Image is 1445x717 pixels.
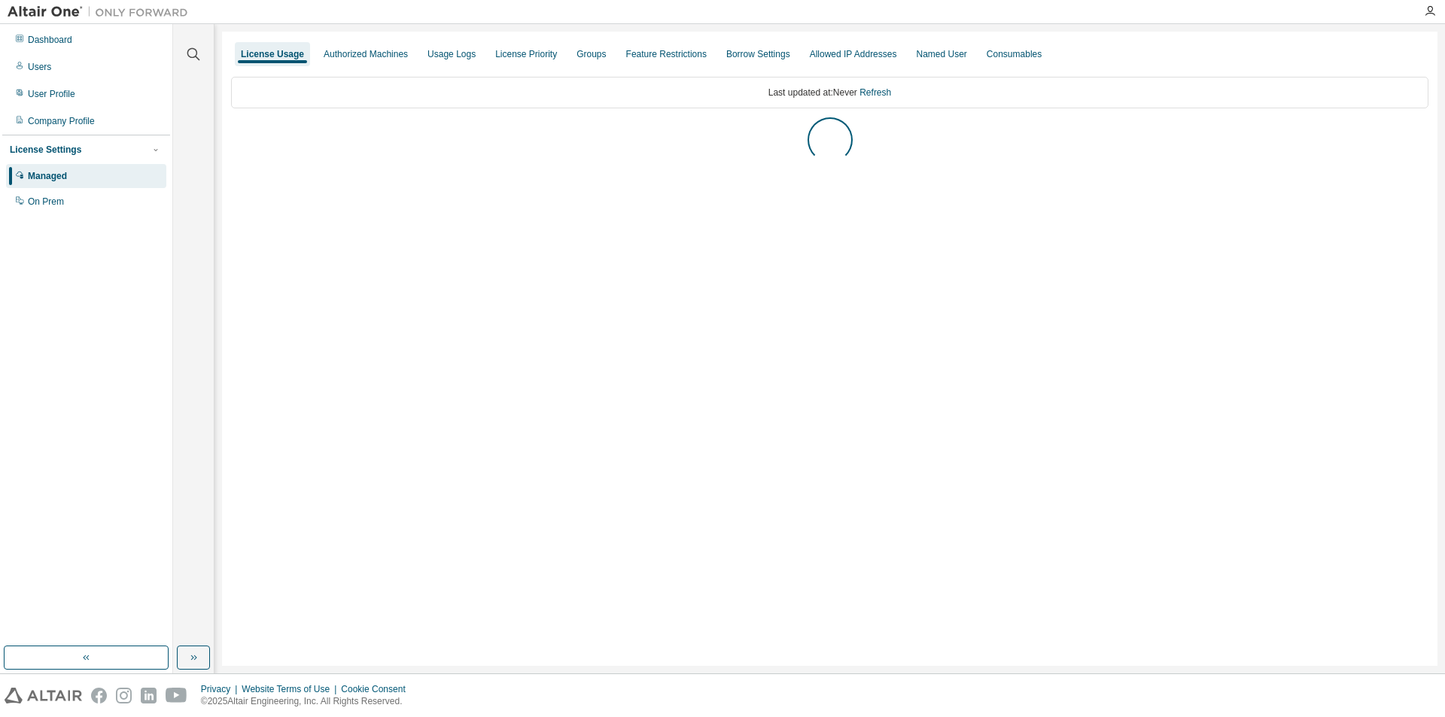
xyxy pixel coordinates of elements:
[495,48,557,60] div: License Priority
[28,61,51,73] div: Users
[241,48,304,60] div: License Usage
[5,688,82,703] img: altair_logo.svg
[231,77,1428,108] div: Last updated at: Never
[341,683,414,695] div: Cookie Consent
[576,48,606,60] div: Groups
[324,48,408,60] div: Authorized Machines
[626,48,707,60] div: Feature Restrictions
[987,48,1042,60] div: Consumables
[28,34,72,46] div: Dashboard
[28,170,67,182] div: Managed
[91,688,107,703] img: facebook.svg
[28,196,64,208] div: On Prem
[201,683,242,695] div: Privacy
[427,48,476,60] div: Usage Logs
[116,688,132,703] img: instagram.svg
[141,688,157,703] img: linkedin.svg
[166,688,187,703] img: youtube.svg
[916,48,966,60] div: Named User
[28,115,95,127] div: Company Profile
[8,5,196,20] img: Altair One
[10,144,81,156] div: License Settings
[859,87,891,98] a: Refresh
[810,48,897,60] div: Allowed IP Addresses
[201,695,415,708] p: © 2025 Altair Engineering, Inc. All Rights Reserved.
[242,683,341,695] div: Website Terms of Use
[726,48,790,60] div: Borrow Settings
[28,88,75,100] div: User Profile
